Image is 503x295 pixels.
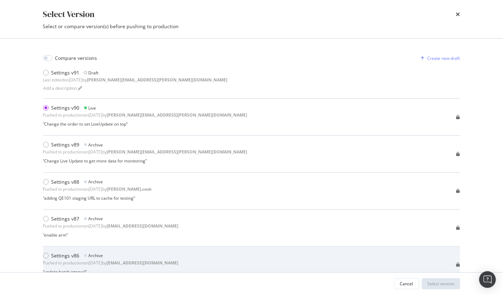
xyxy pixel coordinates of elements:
[51,215,80,222] div: Settings v87
[107,186,152,192] b: [PERSON_NAME].cook
[43,23,460,30] div: Select or compare version(s) before pushing to production
[89,216,103,222] div: Archive
[43,85,77,91] span: Add a description
[89,142,103,148] div: Archive
[428,281,455,287] div: Select version
[51,141,80,148] div: Settings v89
[43,112,248,118] div: Pushed to production on [DATE] by
[418,53,460,64] button: Create new draft
[55,55,97,62] div: Compare versions
[89,179,103,185] div: Archive
[394,278,419,289] button: Cancel
[51,104,80,111] div: Settings v90
[43,8,95,20] div: Select Version
[107,112,248,118] b: [PERSON_NAME][EMAIL_ADDRESS][PERSON_NAME][DOMAIN_NAME]
[89,253,103,258] div: Archive
[107,260,179,266] b: [EMAIL_ADDRESS][DOMAIN_NAME]
[51,69,80,76] div: Settings v91
[428,55,460,61] div: Create new draft
[43,232,179,238] div: “ enable arm ”
[89,105,96,111] div: Live
[107,223,179,229] b: [EMAIL_ADDRESS][DOMAIN_NAME]
[43,195,152,201] div: “ adding QE101 staging URL to cache for testing ”
[87,77,228,83] b: [PERSON_NAME][EMAIL_ADDRESS][PERSON_NAME][DOMAIN_NAME]
[51,252,80,259] div: Settings v86
[400,281,413,287] div: Cancel
[43,77,228,83] div: Last edited on [DATE] by
[43,186,152,192] div: Pushed to production on [DATE] by
[43,269,179,275] div: “ update batch interval ”
[43,223,179,229] div: Pushed to production on [DATE] by
[479,271,496,288] div: Open Intercom Messenger
[422,278,460,289] button: Select version
[89,70,99,76] div: Draft
[43,149,248,155] div: Pushed to production on [DATE] by
[51,178,80,185] div: Settings v88
[456,8,460,20] div: times
[43,260,179,266] div: Pushed to production on [DATE] by
[107,149,248,155] b: [PERSON_NAME][EMAIL_ADDRESS][PERSON_NAME][DOMAIN_NAME]
[43,158,248,164] div: “ Change Live Update to get more data for monitoring ”
[43,121,248,127] div: “ Change the order to set LiveUpdate on top ”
